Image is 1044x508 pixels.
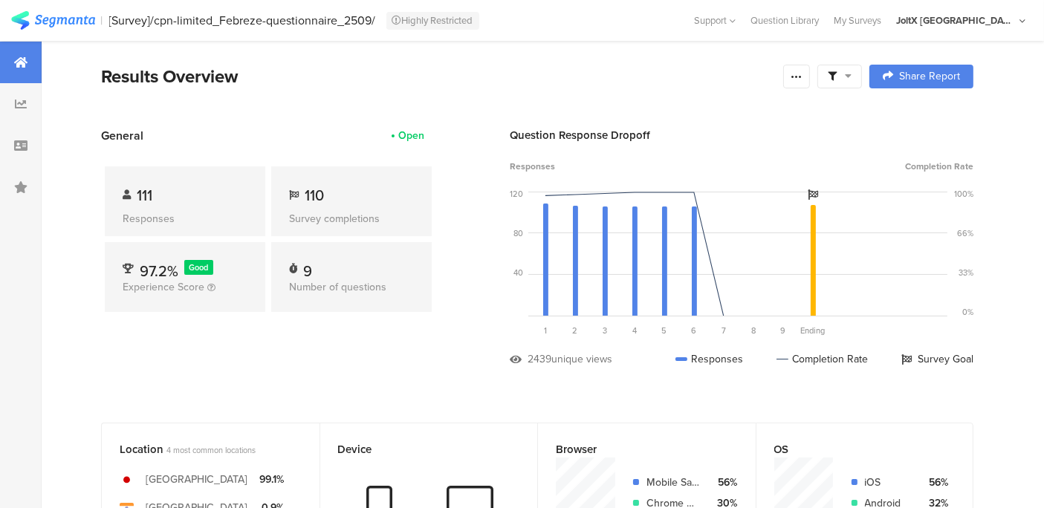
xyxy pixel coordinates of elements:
[510,127,973,143] div: Question Response Dropoff
[289,279,386,295] span: Number of questions
[957,227,973,239] div: 66%
[905,160,973,173] span: Completion Rate
[123,211,247,227] div: Responses
[899,71,960,82] span: Share Report
[528,351,551,367] div: 2439
[140,260,178,282] span: 97.2%
[826,13,889,27] a: My Surveys
[781,325,786,336] span: 9
[109,13,376,27] div: [Survey]/cpn-limited_Febreze-questionnaire_2509/
[959,267,973,279] div: 33%
[338,441,496,457] div: Device
[646,475,700,490] div: Mobile Safari
[896,13,1015,27] div: JoltX [GEOGRAPHIC_DATA]
[865,475,911,490] div: iOS
[923,475,949,490] div: 56%
[166,444,256,456] span: 4 most common locations
[11,11,95,30] img: segmanta logo
[694,9,736,32] div: Support
[101,12,103,29] div: |
[513,227,523,239] div: 80
[675,351,743,367] div: Responses
[123,279,204,295] span: Experience Score
[962,306,973,318] div: 0%
[259,472,284,487] div: 99.1%
[556,441,713,457] div: Browser
[603,325,607,336] span: 3
[544,325,547,336] span: 1
[510,188,523,200] div: 120
[798,325,828,336] div: Ending
[776,351,868,367] div: Completion Rate
[632,325,637,336] span: 4
[774,441,931,457] div: OS
[722,325,726,336] span: 7
[573,325,578,336] span: 2
[303,260,312,275] div: 9
[692,325,697,336] span: 6
[289,211,414,227] div: Survey completions
[101,127,143,144] span: General
[662,325,667,336] span: 5
[954,188,973,200] div: 100%
[101,63,776,90] div: Results Overview
[743,13,826,27] a: Question Library
[751,325,756,336] span: 8
[137,184,152,206] span: 111
[386,12,479,30] div: Highly Restricted
[712,475,738,490] div: 56%
[146,472,247,487] div: [GEOGRAPHIC_DATA]
[398,128,424,143] div: Open
[189,261,209,273] span: Good
[305,184,324,206] span: 110
[551,351,612,367] div: unique views
[510,160,555,173] span: Responses
[513,267,523,279] div: 40
[808,189,818,200] i: Survey Goal
[120,441,277,457] div: Location
[901,351,973,367] div: Survey Goal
